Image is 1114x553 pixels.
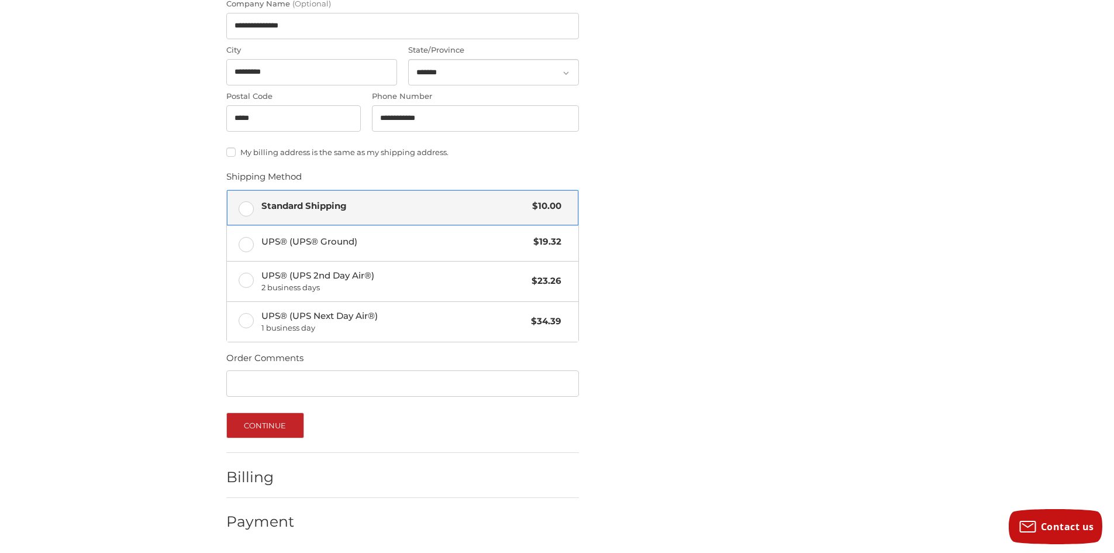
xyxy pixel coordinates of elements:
[261,235,528,249] span: UPS® (UPS® Ground)
[1009,509,1102,544] button: Contact us
[226,91,361,102] label: Postal Code
[261,200,527,213] span: Standard Shipping
[261,269,526,294] span: UPS® (UPS 2nd Day Air®)
[226,44,397,56] label: City
[372,91,579,102] label: Phone Number
[526,200,561,213] span: $10.00
[261,322,526,334] span: 1 business day
[226,513,295,531] h2: Payment
[226,170,302,189] legend: Shipping Method
[525,315,561,328] span: $34.39
[226,413,304,438] button: Continue
[527,235,561,249] span: $19.32
[1041,520,1094,533] span: Contact us
[226,468,295,486] h2: Billing
[261,310,526,334] span: UPS® (UPS Next Day Air®)
[408,44,579,56] label: State/Province
[261,282,526,294] span: 2 business days
[526,274,561,288] span: $23.26
[226,147,579,157] label: My billing address is the same as my shipping address.
[226,352,303,370] legend: Order Comments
